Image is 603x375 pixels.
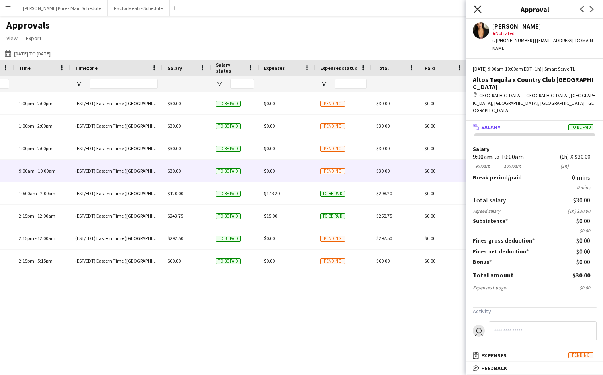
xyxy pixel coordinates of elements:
div: t. [PHONE_NUMBER] | [EMAIL_ADDRESS][DOMAIN_NAME] [492,37,597,51]
span: Pending [320,123,345,129]
span: $15.00 [264,213,277,219]
div: $0.00 [576,258,597,265]
input: Salary status Filter Input [230,79,254,89]
div: $0.00 [473,228,597,234]
div: $0.00 [576,237,597,244]
span: $0.00 [425,213,435,219]
div: $30.00 [573,196,590,204]
h3: Approval [466,4,603,14]
span: - [35,213,37,219]
span: Expenses [264,65,285,71]
span: $60.00 [168,258,181,264]
a: View [3,33,21,43]
button: Open Filter Menu [75,80,82,88]
span: Pending [320,168,345,174]
span: - [35,168,37,174]
span: Pending [320,236,345,242]
span: $178.20 [264,190,280,196]
span: To be paid [216,168,241,174]
span: 2:00pm [37,123,53,129]
span: $0.00 [425,190,435,196]
span: 1:00pm [19,145,34,151]
a: Export [22,33,45,43]
button: Factor Meals - Schedule [108,0,170,16]
span: Pending [320,258,345,264]
span: 2:15pm [19,258,34,264]
span: $30.00 [168,168,181,174]
div: (1h) $30.00 [568,208,597,214]
span: $0.00 [264,145,275,151]
span: $292.50 [168,235,183,241]
div: to [494,154,499,160]
span: Expenses [481,352,507,359]
span: To be paid [216,258,241,264]
span: 2:00pm [40,190,55,196]
span: Pending [568,352,593,358]
input: Timezone Filter Input [90,79,158,89]
span: Export [26,35,41,42]
mat-expansion-panel-header: ExpensesPending [466,349,603,361]
div: 0 mins [473,184,597,190]
span: $0.00 [425,123,435,129]
div: 9:00am [473,154,493,160]
div: $0.00 [576,248,597,255]
span: Feedback [481,365,507,372]
span: Pending [320,101,345,107]
div: (EST/EDT) Eastern Time ([GEOGRAPHIC_DATA] & [GEOGRAPHIC_DATA]) [70,92,163,114]
span: 2:00pm [37,100,53,106]
span: $0.00 [264,123,275,129]
div: [GEOGRAPHIC_DATA] | [GEOGRAPHIC_DATA], [GEOGRAPHIC_DATA], [GEOGRAPHIC_DATA], [GEOGRAPHIC_DATA], [... [473,92,597,114]
span: $30.00 [376,168,390,174]
span: 12:00am [37,213,55,219]
mat-expansion-panel-header: Feedback [466,362,603,374]
div: (EST/EDT) Eastern Time ([GEOGRAPHIC_DATA] & [GEOGRAPHIC_DATA]) [70,115,163,137]
span: To be paid [320,213,345,219]
span: - [35,123,37,129]
div: Not rated [492,30,597,37]
span: To be paid [216,146,241,152]
span: $0.00 [264,235,275,241]
div: $0.00 [579,285,597,291]
label: Subsistence [473,217,508,224]
span: - [35,145,37,151]
span: Time [19,65,31,71]
span: To be paid [216,191,241,197]
div: Agreed salary [473,208,500,214]
span: - [38,190,39,196]
span: $30.00 [168,100,181,106]
span: Break period [473,174,508,181]
span: Expenses status [320,65,357,71]
div: X [570,154,573,160]
span: Salary status [216,62,245,74]
label: Fines gross deduction [473,237,535,244]
button: [DATE] to [DATE] [3,49,52,58]
label: /paid [473,174,522,181]
div: SalaryTo be paid [466,133,603,353]
span: To be paid [216,236,241,242]
span: 1:00pm [19,123,34,129]
span: 10:00am [38,168,56,174]
mat-expansion-panel-header: SalaryTo be paid [466,121,603,133]
div: 1h [560,163,569,169]
span: 1:00pm [19,100,34,106]
span: - [35,100,37,106]
span: To be paid [568,124,593,130]
div: [DATE] 9:00am-10:00am EDT (1h) | Smart Serve TL [473,65,597,73]
span: Salary [481,124,501,131]
span: 5:15pm [37,258,53,264]
span: To be paid [216,123,241,129]
div: 1h [560,154,569,160]
div: 0 mins [572,174,597,181]
span: $30.00 [376,145,390,151]
span: $30.00 [168,123,181,129]
div: $30.00 [575,154,597,160]
div: 9:00am [473,163,493,169]
div: 10:00am [501,154,524,160]
button: Open Filter Menu [320,80,327,88]
span: $0.00 [425,100,435,106]
span: $298.20 [376,190,392,196]
span: - [35,258,37,264]
span: $0.00 [264,168,275,174]
span: - [35,235,37,241]
span: $0.00 [264,258,275,264]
